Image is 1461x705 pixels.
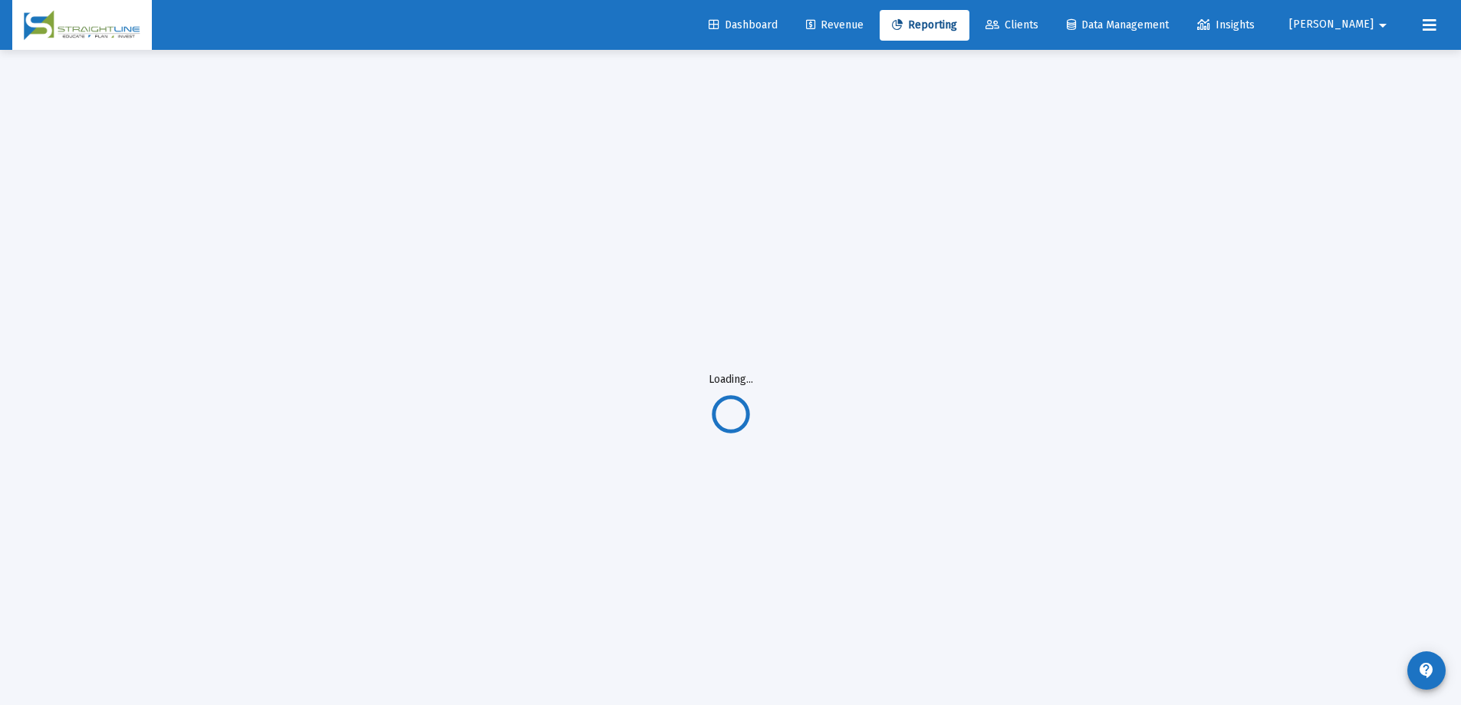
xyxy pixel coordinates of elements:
span: Reporting [892,18,957,31]
a: Dashboard [696,10,790,41]
mat-icon: contact_support [1417,661,1436,680]
span: Data Management [1067,18,1169,31]
span: Revenue [806,18,864,31]
img: Dashboard [24,10,140,41]
a: Insights [1185,10,1267,41]
span: Insights [1197,18,1255,31]
a: Clients [973,10,1051,41]
span: [PERSON_NAME] [1289,18,1374,31]
a: Reporting [880,10,969,41]
button: [PERSON_NAME] [1271,9,1410,40]
span: Dashboard [709,18,778,31]
span: Clients [986,18,1038,31]
a: Data Management [1055,10,1181,41]
mat-icon: arrow_drop_down [1374,10,1392,41]
a: Revenue [794,10,876,41]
